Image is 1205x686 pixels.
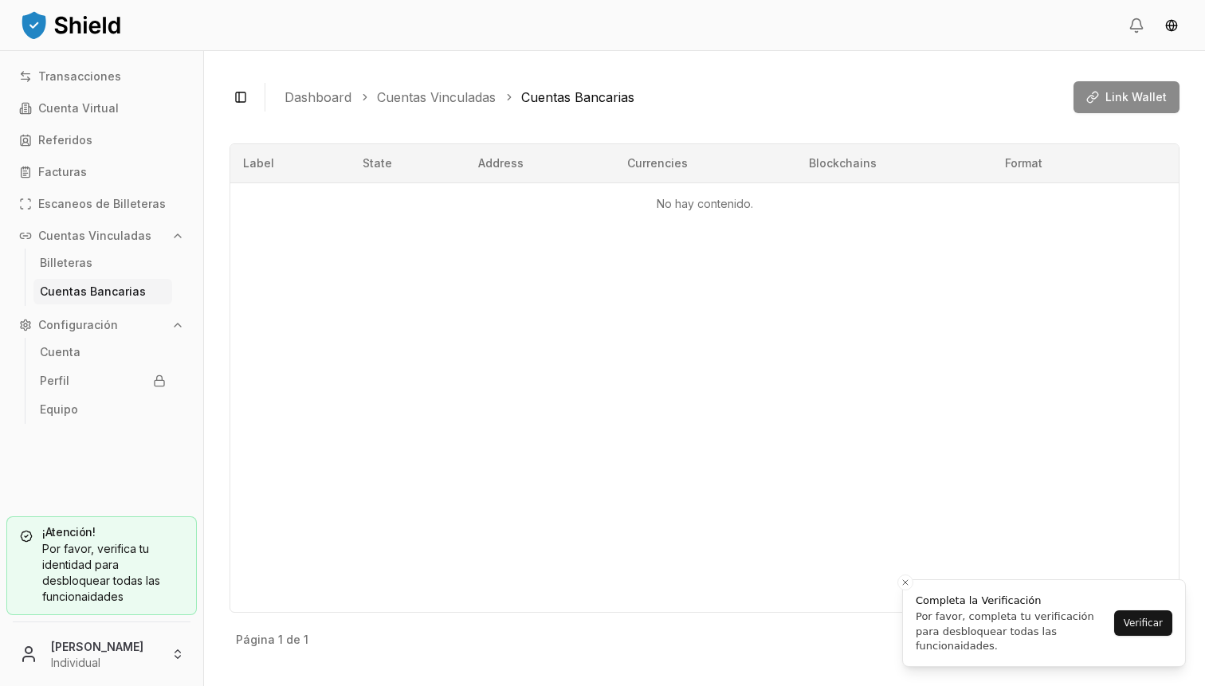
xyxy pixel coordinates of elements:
p: Transacciones [38,71,121,82]
p: No hay contenido. [243,196,1166,212]
a: Facturas [13,159,190,185]
p: Perfil [40,375,69,386]
a: Transacciones [13,64,190,89]
p: Billeteras [40,257,92,269]
p: Cuentas Vinculadas [38,230,151,241]
a: Referidos [13,127,190,153]
button: [PERSON_NAME]Individual [6,629,197,680]
div: Por favor, completa tu verificación para desbloquear todas las funcionaidades. [916,610,1109,653]
p: de [286,634,300,645]
a: ¡Atención!Por favor, verifica tu identidad para desbloquear todas las funcionaidades [6,516,197,615]
p: Escaneos de Billeteras [38,198,166,210]
a: Cuentas Vinculadas [377,88,496,107]
button: Verificar [1114,610,1172,636]
p: Equipo [40,404,78,415]
p: Página [236,634,275,645]
a: Cuenta [33,339,172,365]
button: Configuración [13,312,190,338]
a: Dashboard [285,88,351,107]
h5: ¡Atención! [20,527,183,538]
p: Facturas [38,167,87,178]
p: [PERSON_NAME] [51,638,159,655]
p: Configuración [38,319,118,331]
a: Cuenta Virtual [13,96,190,121]
a: Perfil [33,368,172,394]
button: Close toast [897,574,913,590]
p: Referidos [38,135,92,146]
nav: breadcrumb [285,88,1061,107]
p: 1 [304,634,308,645]
th: Label [230,144,350,182]
a: Cuentas Bancarias [33,279,172,304]
div: Completa la Verificación [916,593,1109,609]
a: Cuentas Bancarias [521,88,634,107]
p: Cuenta [40,347,80,358]
img: ShieldPay Logo [19,9,123,41]
p: Cuentas Bancarias [40,286,146,297]
button: Cuentas Vinculadas [13,223,190,249]
a: Escaneos de Billeteras [13,191,190,217]
p: Cuenta Virtual [38,103,119,114]
th: State [350,144,465,182]
th: Format [992,144,1125,182]
div: Por favor, verifica tu identidad para desbloquear todas las funcionaidades [20,541,183,605]
p: Individual [51,655,159,671]
p: 1 [278,634,283,645]
th: Currencies [614,144,795,182]
a: Billeteras [33,250,172,276]
a: Equipo [33,397,172,422]
th: Blockchains [796,144,992,182]
th: Address [465,144,614,182]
